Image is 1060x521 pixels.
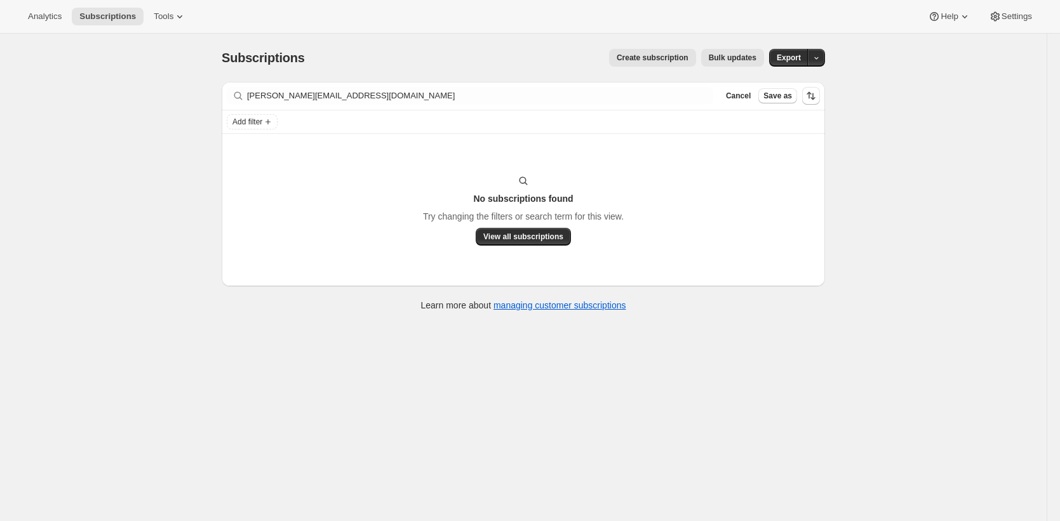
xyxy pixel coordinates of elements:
button: Save as [758,88,797,103]
p: Learn more about [421,299,626,312]
button: Sort the results [802,87,820,105]
span: Help [941,11,958,22]
button: Analytics [20,8,69,25]
button: Cancel [721,88,756,103]
span: Export [777,53,801,63]
button: Add filter [227,114,278,129]
button: Settings [981,8,1040,25]
p: Try changing the filters or search term for this view. [423,210,624,223]
button: Subscriptions [72,8,144,25]
span: Save as [763,91,792,101]
span: Analytics [28,11,62,22]
span: Cancel [726,91,751,101]
a: managing customer subscriptions [493,300,626,310]
span: Bulk updates [709,53,756,63]
h3: No subscriptions found [473,192,573,205]
input: Filter subscribers [247,87,713,105]
button: Bulk updates [701,49,764,67]
span: Create subscription [617,53,688,63]
button: Help [920,8,978,25]
button: Export [769,49,808,67]
span: Subscriptions [222,51,305,65]
button: View all subscriptions [476,228,571,246]
span: View all subscriptions [483,232,563,242]
span: Settings [1002,11,1032,22]
button: Tools [146,8,194,25]
span: Subscriptions [79,11,136,22]
span: Add filter [232,117,262,127]
span: Tools [154,11,173,22]
button: Create subscription [609,49,696,67]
